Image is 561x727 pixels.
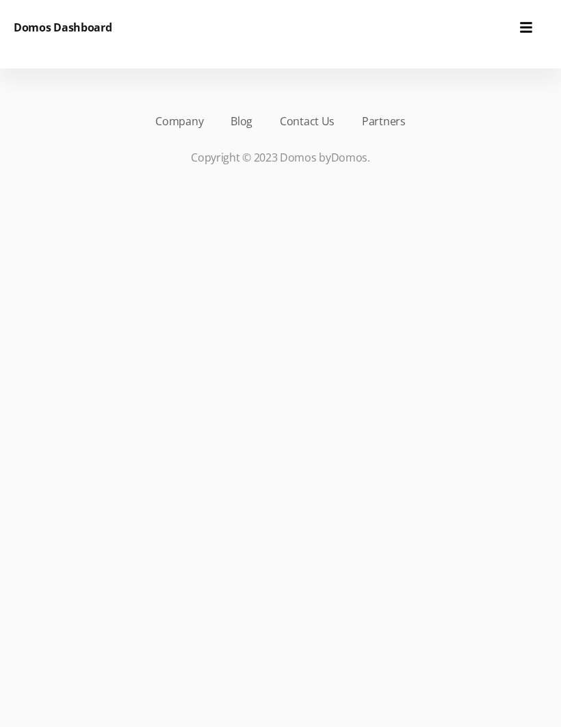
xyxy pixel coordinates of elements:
p: Copyright © 2023 Domos by . [34,149,527,166]
a: Blog [231,113,252,129]
a: Partners [362,113,406,129]
a: Domos [331,150,368,165]
a: Contact Us [280,113,335,129]
h6: Domos Dashboard [14,19,112,36]
a: Company [155,113,203,129]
